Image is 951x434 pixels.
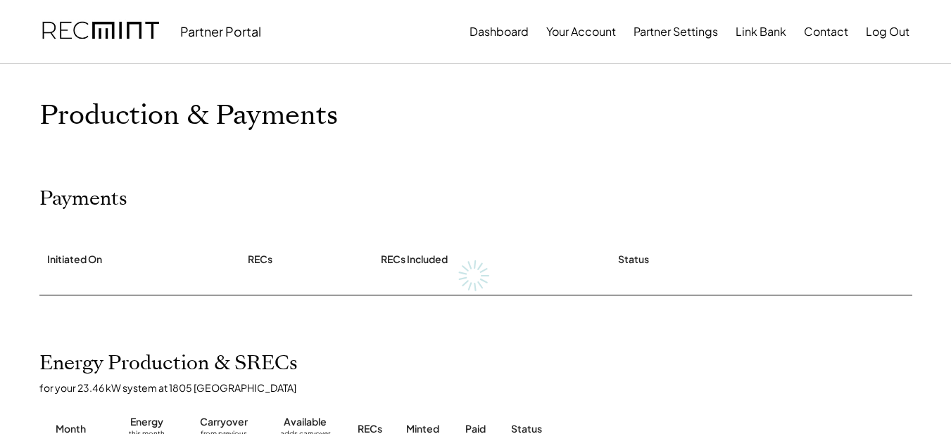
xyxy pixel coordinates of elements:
div: for your 23.46 kW system at 1805 [GEOGRAPHIC_DATA] [39,381,926,394]
h1: Production & Payments [39,99,912,132]
div: Carryover [200,415,248,429]
div: RECs Included [381,253,448,267]
h2: Payments [39,187,127,211]
div: Status [618,253,649,267]
button: Link Bank [736,18,786,46]
button: Dashboard [470,18,529,46]
img: recmint-logotype%403x.png [42,8,159,56]
button: Log Out [866,18,909,46]
div: RECs [248,253,272,267]
button: Partner Settings [634,18,718,46]
button: Your Account [546,18,616,46]
div: Partner Portal [180,23,261,39]
div: Initiated On [47,253,102,267]
h2: Energy Production & SRECs [39,352,298,376]
div: Available [284,415,327,429]
div: Energy [130,415,163,429]
button: Contact [804,18,848,46]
